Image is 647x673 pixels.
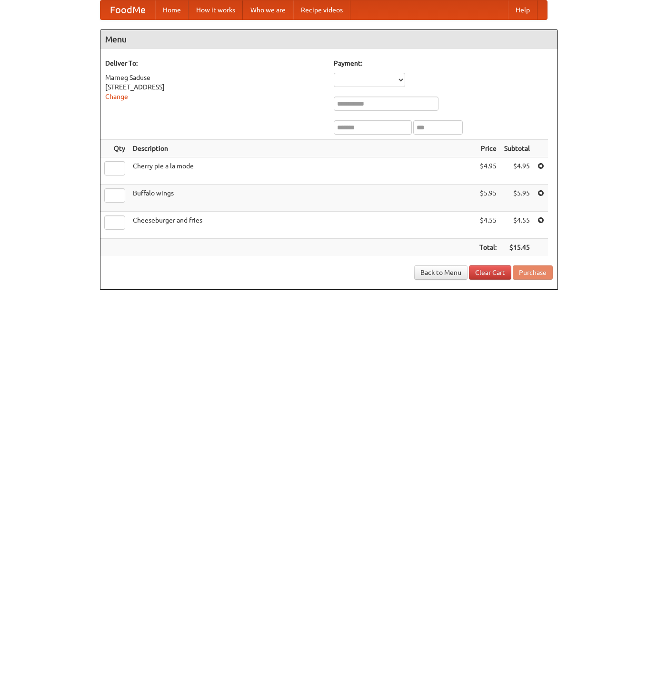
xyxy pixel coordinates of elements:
[105,59,324,68] h5: Deliver To:
[105,93,128,100] a: Change
[155,0,189,20] a: Home
[476,140,500,157] th: Price
[129,185,476,212] td: Buffalo wings
[476,157,500,185] td: $4.95
[508,0,538,20] a: Help
[500,212,534,239] td: $4.55
[105,73,324,82] div: Marneg Saduse
[476,239,500,256] th: Total:
[334,59,553,68] h5: Payment:
[100,30,557,49] h4: Menu
[476,212,500,239] td: $4.55
[243,0,293,20] a: Who we are
[129,212,476,239] td: Cheeseburger and fries
[414,265,468,280] a: Back to Menu
[129,157,476,185] td: Cherry pie a la mode
[100,140,129,157] th: Qty
[476,185,500,212] td: $5.95
[513,265,553,280] button: Purchase
[500,140,534,157] th: Subtotal
[105,82,324,92] div: [STREET_ADDRESS]
[500,185,534,212] td: $5.95
[129,140,476,157] th: Description
[100,0,155,20] a: FoodMe
[293,0,350,20] a: Recipe videos
[469,265,511,280] a: Clear Cart
[189,0,243,20] a: How it works
[500,239,534,256] th: $15.45
[500,157,534,185] td: $4.95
